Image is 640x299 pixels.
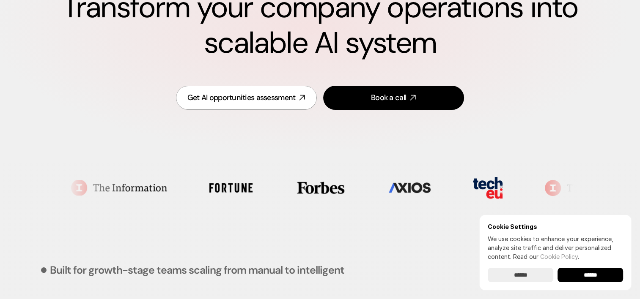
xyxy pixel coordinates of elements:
a: Get AI opportunities assessment [176,86,317,110]
span: Read our . [513,253,579,260]
a: Book a call [323,86,464,110]
p: We use cookies to enhance your experience, analyze site traffic and deliver personalized content. [488,234,623,261]
h6: Cookie Settings [488,223,623,230]
div: Book a call [371,92,406,103]
p: Built for growth-stage teams scaling from manual to intelligent [50,265,344,275]
a: Cookie Policy [540,253,578,260]
div: Get AI opportunities assessment [187,92,296,103]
